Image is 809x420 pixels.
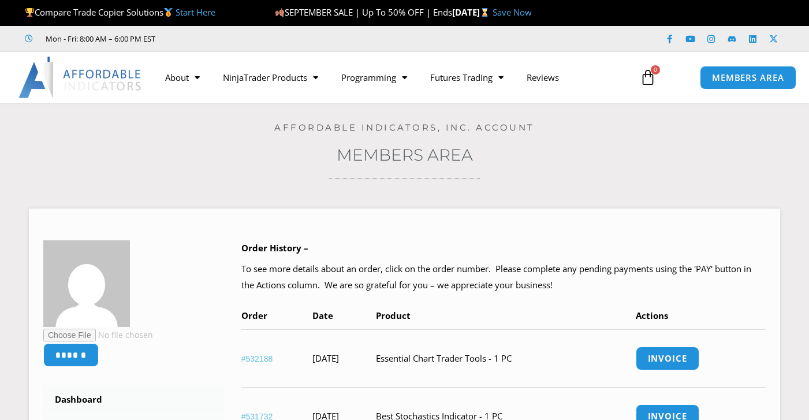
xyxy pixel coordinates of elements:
img: LogoAI | Affordable Indicators – NinjaTrader [18,57,143,98]
img: 🏆 [25,8,34,17]
span: Order [241,310,267,321]
a: Programming [330,64,419,91]
a: Members Area [337,145,473,165]
b: Order History – [241,242,308,254]
a: NinjaTrader Products [211,64,330,91]
p: To see more details about an order, click on the order number. Please complete any pending paymen... [241,261,766,293]
span: MEMBERS AREA [712,73,784,82]
strong: [DATE] [452,6,492,18]
a: Futures Trading [419,64,515,91]
iframe: Customer reviews powered by Trustpilot [172,33,345,44]
span: 0 [651,65,660,75]
a: MEMBERS AREA [700,66,796,90]
span: Actions [636,310,668,321]
img: 🥇 [164,8,173,17]
img: 43b79294152b9db9793a607e7153be2daf7aa8806263d98ad70da66579c29b20 [43,240,130,327]
nav: Menu [154,64,631,91]
a: Start Here [176,6,215,18]
img: ⌛ [480,8,489,17]
a: Affordable Indicators, Inc. Account [274,122,535,133]
td: Essential Chart Trader Tools - 1 PC [376,329,636,387]
a: Reviews [515,64,571,91]
img: 🍂 [275,8,284,17]
span: Mon - Fri: 8:00 AM – 6:00 PM EST [43,32,155,46]
span: SEPTEMBER SALE | Up To 50% OFF | Ends [275,6,452,18]
a: 0 [622,61,673,94]
span: Date [312,310,333,321]
span: Product [376,310,411,321]
a: Invoice order number 532188 [636,347,699,370]
a: Dashboard [43,385,224,415]
time: [DATE] [312,352,339,364]
a: Save Now [493,6,532,18]
a: View order number 532188 [241,354,273,363]
span: Compare Trade Copier Solutions [25,6,215,18]
a: About [154,64,211,91]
